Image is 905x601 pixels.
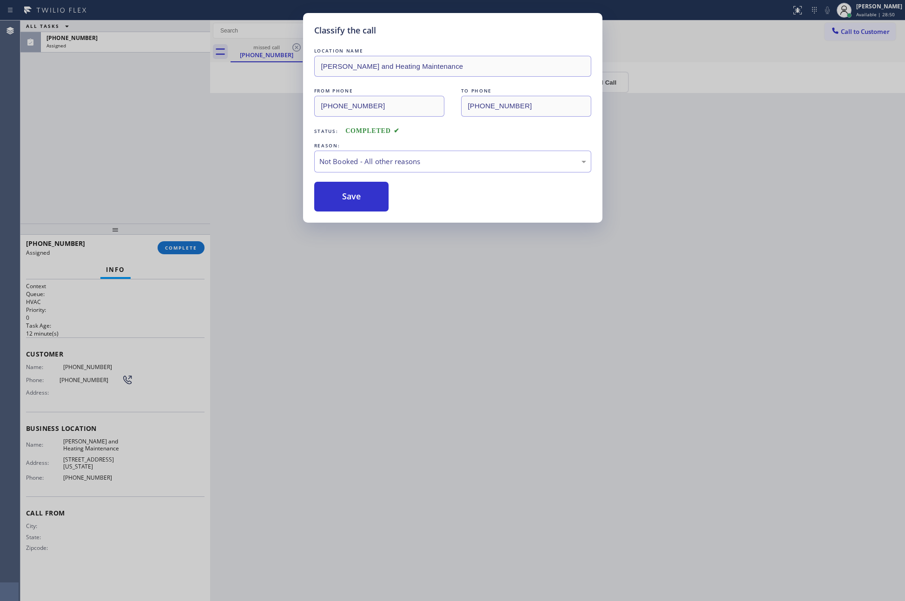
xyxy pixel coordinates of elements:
[314,182,389,211] button: Save
[314,46,591,56] div: LOCATION NAME
[314,86,444,96] div: FROM PHONE
[319,156,586,167] div: Not Booked - All other reasons
[345,127,399,134] span: COMPLETED
[314,96,444,117] input: From phone
[314,128,338,134] span: Status:
[314,24,376,37] h5: Classify the call
[314,141,591,151] div: REASON:
[461,96,591,117] input: To phone
[461,86,591,96] div: TO PHONE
